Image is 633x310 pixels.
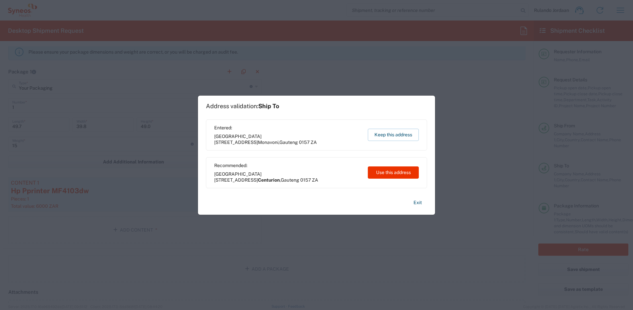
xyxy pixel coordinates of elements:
[214,171,362,183] span: [GEOGRAPHIC_DATA] [STREET_ADDRESS] ,
[312,177,318,183] span: ZA
[258,177,280,183] span: Centurion
[214,133,362,145] span: [GEOGRAPHIC_DATA] [STREET_ADDRESS] ,
[206,103,279,110] h1: Address validation:
[368,129,419,141] button: Keep this address
[300,177,311,183] span: 0157
[408,197,427,208] button: Exit
[299,140,310,145] span: 0157
[258,103,279,110] span: Ship To
[279,140,298,145] span: Gauteng
[214,125,362,131] span: Entered:
[214,162,362,168] span: Recommended:
[368,166,419,179] button: Use this address
[311,140,317,145] span: ZA
[258,140,278,145] span: Monavoni
[281,177,299,183] span: Gauteng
